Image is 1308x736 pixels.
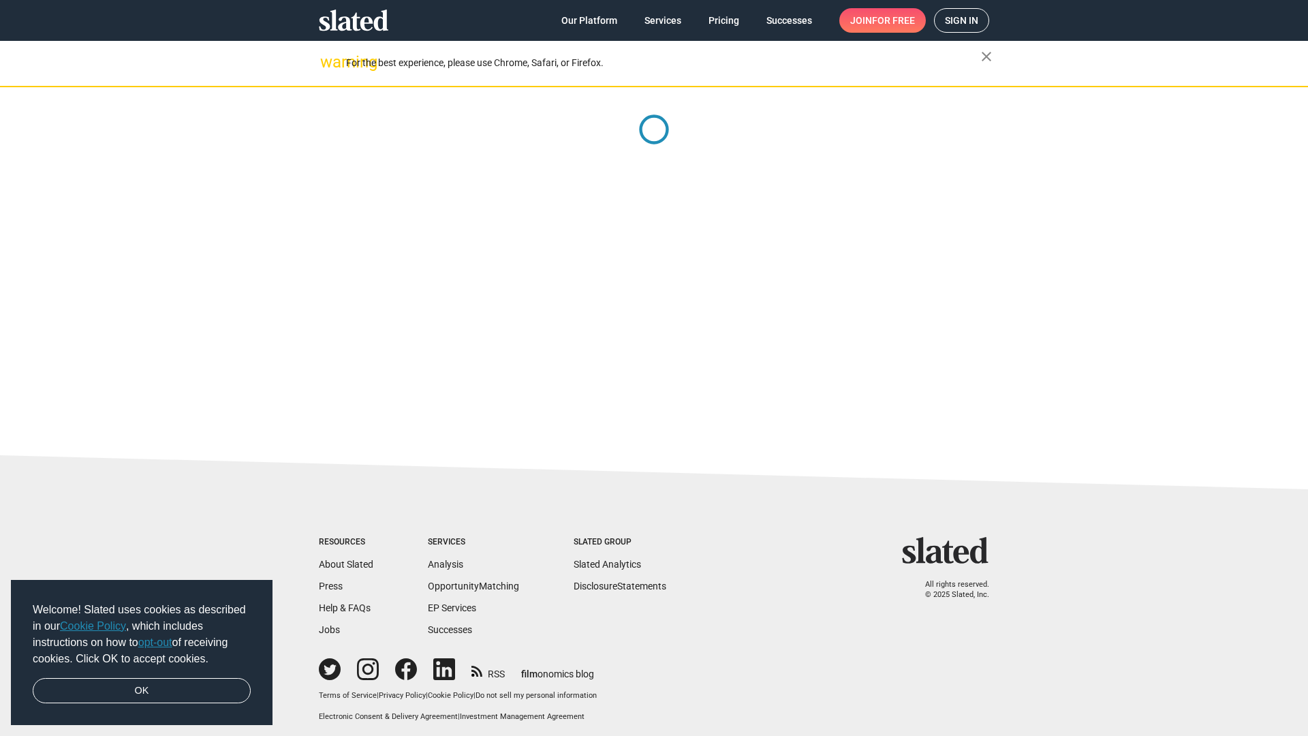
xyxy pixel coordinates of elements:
[574,581,666,592] a: DisclosureStatements
[319,624,340,635] a: Jobs
[911,580,989,600] p: All rights reserved. © 2025 Slated, Inc.
[521,657,594,681] a: filmonomics blog
[426,691,428,700] span: |
[471,660,505,681] a: RSS
[561,8,617,33] span: Our Platform
[550,8,628,33] a: Our Platform
[945,9,978,32] span: Sign in
[428,624,472,635] a: Successes
[60,620,126,632] a: Cookie Policy
[319,537,373,548] div: Resources
[756,8,823,33] a: Successes
[872,8,915,33] span: for free
[428,537,519,548] div: Services
[11,580,272,726] div: cookieconsent
[644,8,681,33] span: Services
[379,691,426,700] a: Privacy Policy
[978,48,995,65] mat-icon: close
[428,559,463,570] a: Analysis
[839,8,926,33] a: Joinfor free
[319,559,373,570] a: About Slated
[698,8,750,33] a: Pricing
[319,691,377,700] a: Terms of Service
[320,54,337,70] mat-icon: warning
[33,678,251,704] a: dismiss cookie message
[319,581,343,592] a: Press
[319,712,458,721] a: Electronic Consent & Delivery Agreement
[521,669,538,679] span: film
[33,602,251,667] span: Welcome! Slated uses cookies as described in our , which includes instructions on how to of recei...
[473,691,476,700] span: |
[458,712,460,721] span: |
[428,691,473,700] a: Cookie Policy
[574,559,641,570] a: Slated Analytics
[346,54,981,72] div: For the best experience, please use Chrome, Safari, or Firefox.
[708,8,739,33] span: Pricing
[574,537,666,548] div: Slated Group
[766,8,812,33] span: Successes
[850,8,915,33] span: Join
[934,8,989,33] a: Sign in
[319,602,371,613] a: Help & FAQs
[476,691,597,701] button: Do not sell my personal information
[377,691,379,700] span: |
[428,581,519,592] a: OpportunityMatching
[428,602,476,613] a: EP Services
[138,637,172,648] a: opt-out
[460,712,585,721] a: Investment Management Agreement
[634,8,692,33] a: Services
